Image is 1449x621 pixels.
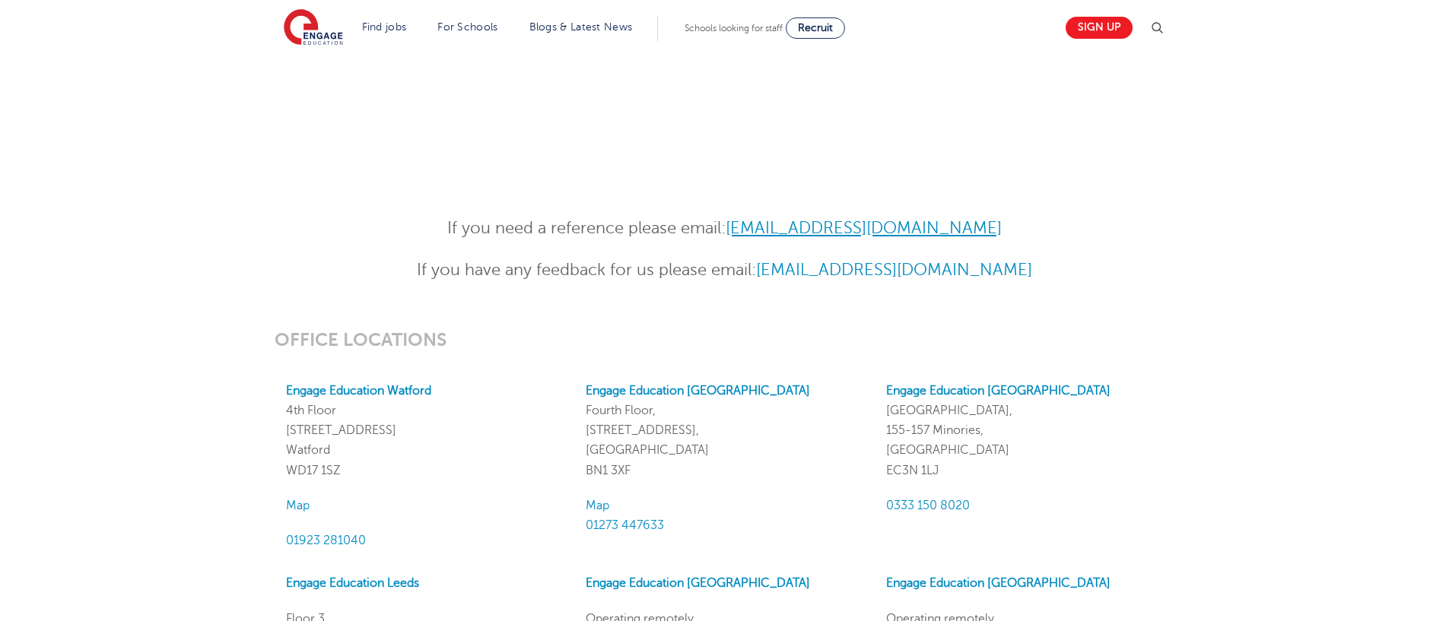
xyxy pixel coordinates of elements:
[286,499,310,512] a: Map
[286,381,563,480] p: 4th Floor [STREET_ADDRESS] Watford WD17 1SZ
[586,518,664,532] a: 01273 447633
[586,384,810,398] a: Engage Education [GEOGRAPHIC_DATA]
[275,329,1174,350] h3: OFFICE LOCATIONS
[786,17,845,39] a: Recruit
[286,534,366,547] a: 01923 281040
[726,219,1002,237] a: [EMAIL_ADDRESS][DOMAIN_NAME]
[362,21,407,33] a: Find jobs
[586,381,863,480] p: Fourth Floor, [STREET_ADDRESS], [GEOGRAPHIC_DATA] BN1 3XF
[286,576,419,590] a: Engage Education Leeds
[886,381,1163,480] p: [GEOGRAPHIC_DATA], 155-157 Minories, [GEOGRAPHIC_DATA] EC3N 1LJ
[351,215,1098,242] p: If you need a reference please email:
[284,9,343,47] img: Engage Education
[886,576,1111,590] a: Engage Education [GEOGRAPHIC_DATA]
[586,576,810,590] a: Engage Education [GEOGRAPHIC_DATA]
[756,261,1032,279] a: [EMAIL_ADDRESS][DOMAIN_NAME]
[437,21,497,33] a: For Schools
[1066,17,1133,39] a: Sign up
[886,384,1111,398] a: Engage Education [GEOGRAPHIC_DATA]
[685,23,783,33] span: Schools looking for staff
[798,22,833,33] span: Recruit
[351,257,1098,284] p: If you have any feedback for us please email:
[529,21,633,33] a: Blogs & Latest News
[586,499,609,512] a: Map
[886,499,970,512] a: 0333 150 8020
[286,384,431,398] a: Engage Education Watford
